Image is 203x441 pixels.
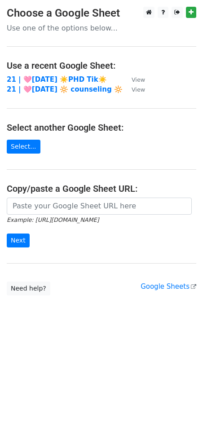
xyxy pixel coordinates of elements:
[132,86,145,93] small: View
[7,198,192,215] input: Paste your Google Sheet URL here
[7,122,196,133] h4: Select another Google Sheet:
[7,183,196,194] h4: Copy/paste a Google Sheet URL:
[7,234,30,247] input: Next
[7,85,123,93] a: 21 | 🩷[DATE] 🔆 counseling 🔆
[7,282,50,295] a: Need help?
[7,23,196,33] p: Use one of the options below...
[132,76,145,83] small: View
[7,60,196,71] h4: Use a recent Google Sheet:
[7,75,107,84] a: 21 | 🩷[DATE] ☀️PHD Tik☀️
[7,216,99,223] small: Example: [URL][DOMAIN_NAME]
[141,282,196,291] a: Google Sheets
[7,140,40,154] a: Select...
[7,7,196,20] h3: Choose a Google Sheet
[123,85,145,93] a: View
[123,75,145,84] a: View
